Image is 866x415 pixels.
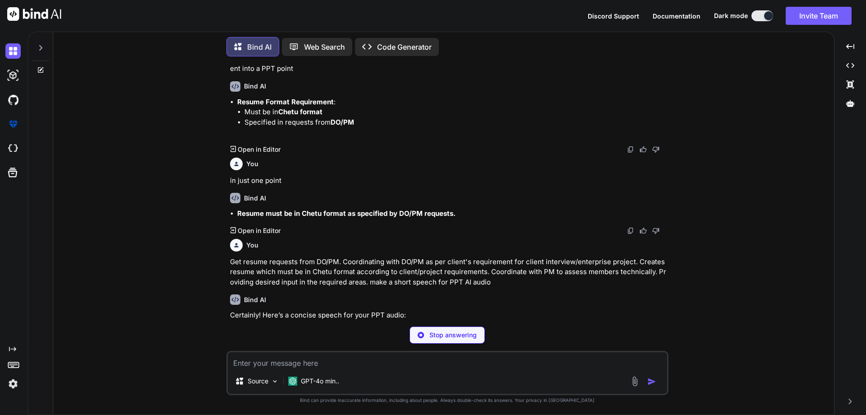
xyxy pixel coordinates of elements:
button: Documentation [653,11,700,21]
p: Bind can provide inaccurate information, including about people. Always double-check its answers.... [226,397,668,404]
button: Invite Team [786,7,852,25]
img: attachment [630,376,640,387]
img: Pick Models [271,378,279,385]
p: Source [248,377,268,386]
p: Certainly! Here’s a concise speech for your PPT audio: [230,310,667,321]
p: Bind AI [247,42,272,52]
img: like [640,146,647,153]
p: in just one point [230,176,667,186]
h6: Bind AI [244,82,266,91]
img: premium [5,117,21,132]
img: GPT-4o mini [288,377,297,386]
span: Discord Support [588,12,639,20]
strong: Resume must be in Chetu format as specified by DO/PM requests. [237,209,456,218]
p: Open in Editor [238,226,281,235]
p: Web Search [304,42,345,52]
p: Open in Editor [238,145,281,154]
p: Code Generator [377,42,432,52]
h6: Bind AI [244,295,266,304]
h6: Bind AI [244,194,266,203]
h6: You [246,241,258,250]
strong: Chetu format [278,107,322,116]
li: Specified in requests from [244,117,667,128]
strong: Resume Format Requirement [237,98,334,106]
img: dislike [652,146,659,153]
h6: You [246,159,258,168]
img: settings [5,376,21,392]
strong: DO/PM [331,118,354,126]
li: Must be in [244,107,667,117]
img: dislike [652,227,659,234]
img: darkAi-studio [5,68,21,83]
p: The required format for the resume is the Chetu format, as specified in the requests we receive f... [230,54,667,74]
span: Dark mode [714,11,748,20]
span: Documentation [653,12,700,20]
button: Discord Support [588,11,639,21]
img: Bind AI [7,7,61,21]
p: GPT-4o min.. [301,377,339,386]
p: Get resume requests from DO/PM. Coordinating with DO/PM as per client's requirement for client in... [230,257,667,288]
img: darkChat [5,43,21,59]
img: copy [627,146,634,153]
img: copy [627,227,634,234]
img: icon [647,377,656,386]
li: : [237,97,667,138]
img: cloudideIcon [5,141,21,156]
img: githubDark [5,92,21,107]
img: like [640,227,647,234]
p: Stop answering [429,331,477,340]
